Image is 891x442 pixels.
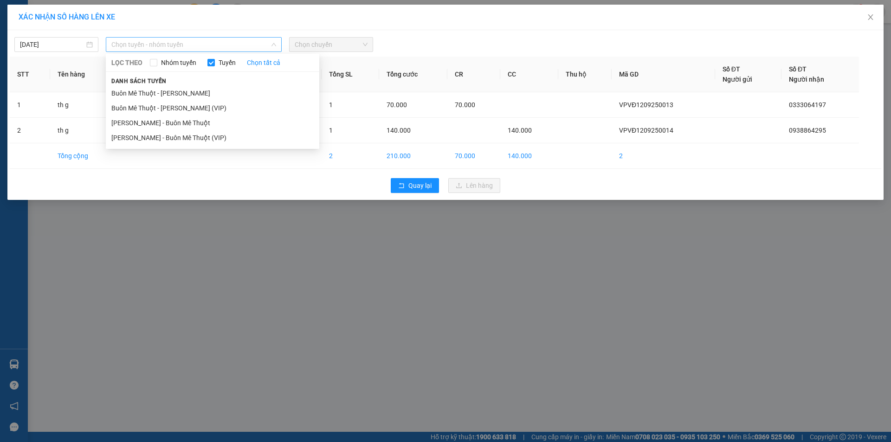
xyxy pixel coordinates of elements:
span: VPVĐ1209250014 [619,127,673,134]
li: [PERSON_NAME] - Buôn Mê Thuột [106,115,319,130]
td: th g [50,92,118,118]
span: 1 [329,127,333,134]
button: Close [858,5,884,31]
span: Nhóm tuyến [157,58,200,68]
span: down [271,42,277,47]
span: Người gửi [723,76,752,83]
span: 70.000 [387,101,407,109]
th: CC [500,57,558,92]
span: 0333064197 [789,101,826,109]
td: 70.000 [447,143,500,169]
span: LỌC THEO [111,58,142,68]
button: uploadLên hàng [448,178,500,193]
span: 140.000 [508,127,532,134]
span: Số ĐT [789,65,807,73]
span: VPVĐ1209250013 [619,101,673,109]
li: [PERSON_NAME] - Buôn Mê Thuột (VIP) [106,130,319,145]
span: 140.000 [387,127,411,134]
th: Tên hàng [50,57,118,92]
th: Thu hộ [558,57,612,92]
span: 0938864295 [789,127,826,134]
td: Tổng cộng [50,143,118,169]
td: 2 [322,143,379,169]
th: Mã GD [612,57,715,92]
button: rollbackQuay lại [391,178,439,193]
span: close [867,13,874,21]
li: Buôn Mê Thuột - [PERSON_NAME] (VIP) [106,101,319,115]
td: 2 [612,143,715,169]
th: STT [10,57,50,92]
th: Tổng SL [322,57,379,92]
span: Chọn tuyến - nhóm tuyến [111,38,276,51]
td: 2 [10,118,50,143]
a: Chọn tất cả [247,58,280,68]
td: 140.000 [500,143,558,169]
span: Quay lại [408,180,432,191]
td: 1 [10,92,50,118]
span: Chọn chuyến [295,38,368,51]
span: rollback [398,182,405,190]
th: Tổng cước [379,57,448,92]
input: 12/09/2025 [20,39,84,50]
span: Danh sách tuyến [106,77,172,85]
th: CR [447,57,500,92]
span: Người nhận [789,76,824,83]
span: Tuyến [215,58,239,68]
td: th g [50,118,118,143]
td: 210.000 [379,143,448,169]
span: 1 [329,101,333,109]
span: 70.000 [455,101,475,109]
span: Số ĐT [723,65,740,73]
span: XÁC NHẬN SỐ HÀNG LÊN XE [19,13,115,21]
li: Buôn Mê Thuột - [PERSON_NAME] [106,86,319,101]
